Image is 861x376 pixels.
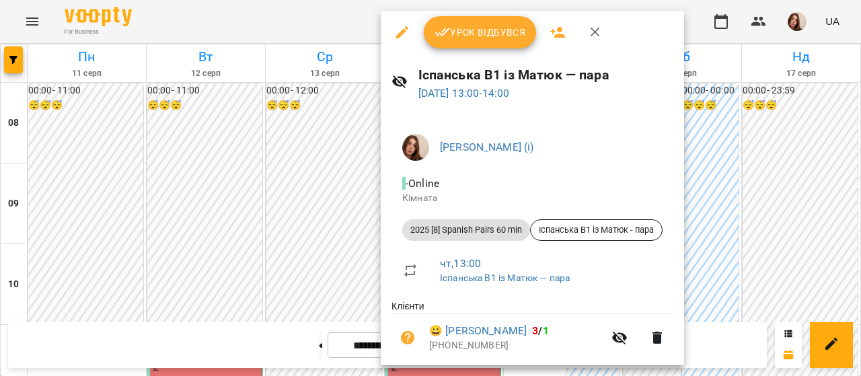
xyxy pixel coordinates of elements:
p: [PHONE_NUMBER] [429,339,603,352]
span: 1 [543,324,549,337]
a: Іспанська В1 із Матюк — пара [440,272,570,283]
img: 6cd80b088ed49068c990d7a30548842a.jpg [402,134,429,161]
a: 😀 [PERSON_NAME] [429,323,527,339]
button: Візит ще не сплачено. Додати оплату? [391,322,424,354]
b: / [532,324,548,337]
div: Іспанська В1 із Матюк - пара [530,219,663,241]
span: Іспанська В1 із Матюк - пара [531,224,662,236]
button: Урок відбувся [424,16,537,48]
a: [DATE] 13:00-14:00 [418,87,510,100]
p: Кімната [402,192,663,205]
span: Урок відбувся [435,24,526,40]
span: - Online [402,177,442,190]
span: 3 [532,324,538,337]
a: чт , 13:00 [440,257,481,270]
span: 2025 [8] Spanish Pairs 60 min [402,224,530,236]
h6: Іспанська В1 із Матюк — пара [418,65,673,85]
a: [PERSON_NAME] (і) [440,141,534,153]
